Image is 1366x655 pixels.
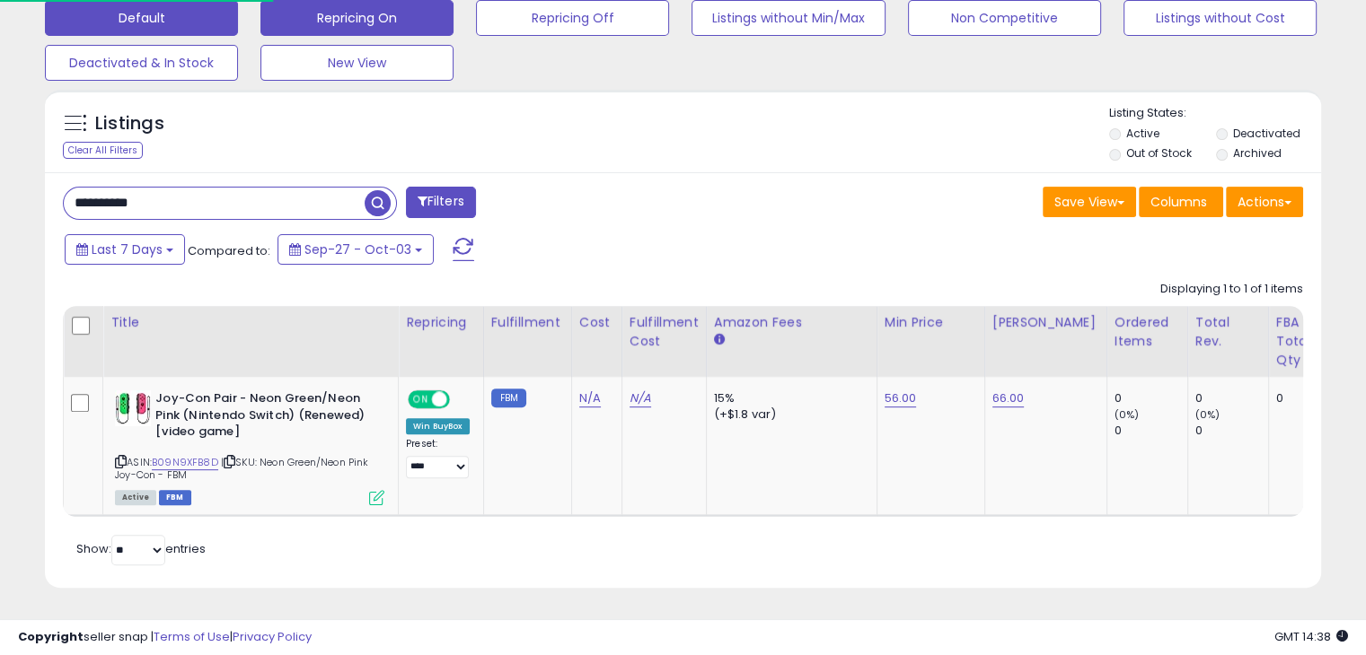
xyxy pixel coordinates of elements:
div: seller snap | | [18,629,312,646]
button: Filters [406,187,476,218]
button: Sep-27 - Oct-03 [278,234,434,265]
button: Actions [1226,187,1303,217]
button: Deactivated & In Stock [45,45,238,81]
span: Columns [1150,193,1207,211]
span: Compared to: [188,242,270,259]
div: 15% [714,390,863,406]
label: Active [1126,126,1159,141]
span: Show: entries [76,540,206,557]
h5: Listings [95,111,164,136]
small: Amazon Fees. [714,332,725,348]
label: Deactivated [1232,126,1300,141]
small: (0%) [1195,407,1221,422]
div: Fulfillment Cost [630,313,699,351]
small: FBM [491,389,526,407]
div: Total Rev. [1195,313,1261,351]
span: OFF [447,392,476,407]
button: New View [260,45,454,81]
div: Amazon Fees [714,313,869,332]
button: Columns [1139,187,1223,217]
div: Win BuyBox [406,418,470,434]
a: 66.00 [992,389,1025,407]
div: Min Price [885,313,977,332]
div: FBA Total Qty [1276,313,1310,370]
span: Sep-27 - Oct-03 [304,240,411,258]
a: B09N9XFB8D [152,455,218,470]
img: 41rDL2aMMbL._SL40_.jpg [115,390,151,426]
a: N/A [579,389,601,407]
a: N/A [630,389,651,407]
label: Out of Stock [1126,145,1192,161]
p: Listing States: [1109,105,1321,122]
div: 0 [1195,423,1268,439]
div: ASIN: [115,390,384,503]
div: [PERSON_NAME] [992,313,1099,332]
div: 0 [1195,390,1268,406]
span: All listings currently available for purchase on Amazon [115,490,156,505]
button: Last 7 Days [65,234,185,265]
label: Archived [1232,145,1281,161]
span: 2025-10-11 14:38 GMT [1274,628,1348,645]
small: (0%) [1115,407,1140,422]
a: Privacy Policy [233,628,312,645]
div: 0 [1115,390,1187,406]
div: Fulfillment [491,313,564,332]
div: Displaying 1 to 1 of 1 items [1160,281,1303,298]
div: Ordered Items [1115,313,1180,351]
span: | SKU: Neon Green/Neon Pink Joy-Con - FBM [115,455,369,482]
div: Preset: [406,438,470,478]
span: ON [410,392,432,407]
b: Joy-Con Pair - Neon Green/Neon Pink (Nintendo Switch) (Renewed) [video game] [155,390,374,445]
a: 56.00 [885,389,917,407]
button: Save View [1043,187,1136,217]
div: 0 [1115,423,1187,439]
span: FBM [159,490,191,505]
div: Clear All Filters [63,142,143,159]
strong: Copyright [18,628,84,645]
div: Cost [579,313,614,332]
div: (+$1.8 var) [714,406,863,423]
div: 0 [1276,390,1304,406]
span: Last 7 Days [92,240,163,258]
div: Title [110,313,391,332]
div: Repricing [406,313,476,332]
a: Terms of Use [154,628,230,645]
